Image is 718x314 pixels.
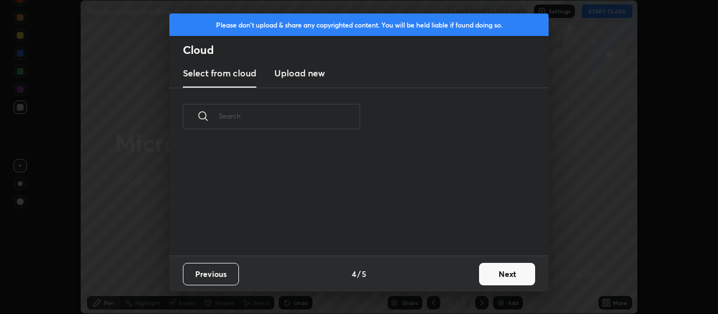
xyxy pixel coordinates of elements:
h2: Cloud [183,43,549,57]
h3: Upload new [274,66,325,80]
h3: Select from cloud [183,66,256,80]
div: Please don't upload & share any copyrighted content. You will be held liable if found doing so. [169,13,549,36]
input: Search [219,92,360,140]
h4: 5 [362,268,366,280]
h4: / [357,268,361,280]
h4: 4 [352,268,356,280]
button: Previous [183,263,239,285]
button: Next [479,263,535,285]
